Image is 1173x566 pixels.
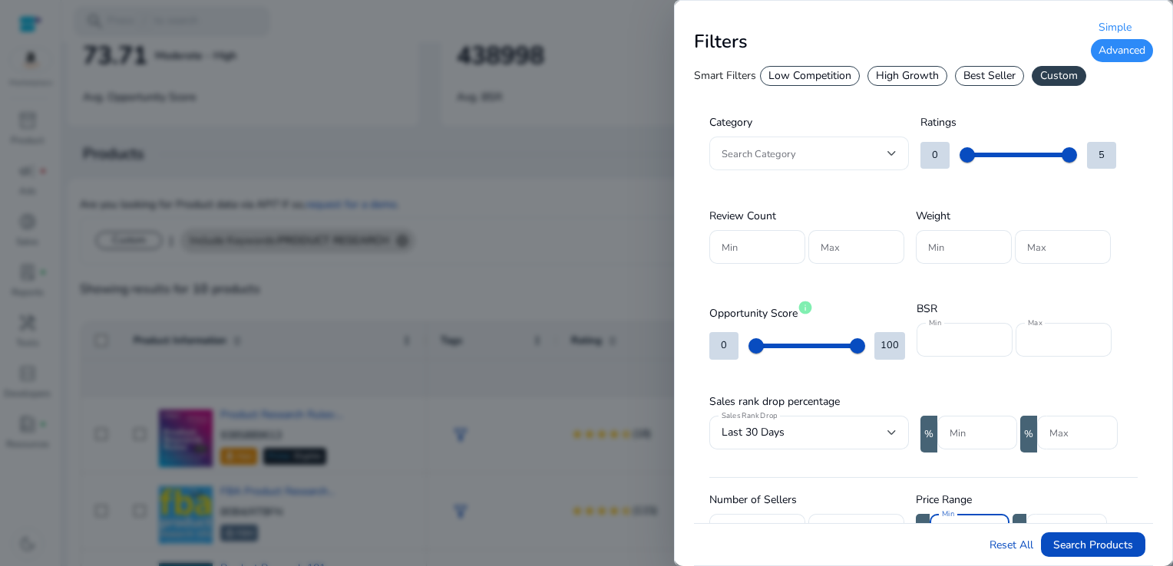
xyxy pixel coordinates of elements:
[920,416,937,452] div: %
[920,115,1116,130] h3: Ratings
[722,425,785,439] span: Last 30 Days
[916,514,930,551] div: ₹
[709,332,738,359] div: 0
[1091,16,1153,39] div: Simple
[694,68,756,84] h3: Smart Filters
[874,332,905,359] div: 100
[867,66,947,86] div: High Growth
[709,301,905,321] h3: Opportunity Score
[722,411,777,422] mat-label: Sales Rank Drop
[1087,142,1116,169] div: 5
[1053,537,1133,553] span: Search Products
[709,115,909,130] h3: Category
[955,66,1024,86] div: Best Seller
[1028,318,1042,328] mat-label: Max
[942,508,954,519] mat-label: Min
[1020,416,1037,452] div: %
[917,301,1112,317] h3: BSR
[916,492,1107,508] h3: Price Range
[916,209,1111,224] h3: Weight
[709,492,904,508] h3: Number of Sellers
[1013,514,1026,551] div: ₹
[1041,532,1145,557] button: Search Products
[990,537,1033,553] a: Reset All
[760,66,860,86] div: Low Competition
[798,300,813,315] span: info
[1091,39,1153,62] div: Advanced
[1032,66,1086,86] div: Custom
[920,142,950,169] div: 0
[929,318,941,328] mat-label: Min
[694,29,748,54] b: Filters
[709,209,904,224] h3: Review Count
[709,394,1118,410] h3: Sales rank drop percentage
